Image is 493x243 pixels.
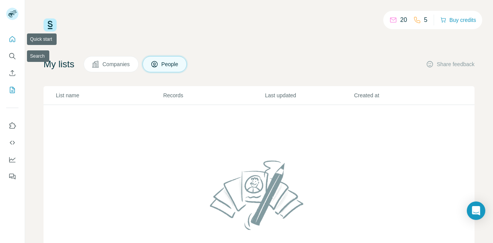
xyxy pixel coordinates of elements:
p: List name [56,92,163,99]
h4: My lists [44,58,74,70]
p: Records [163,92,264,99]
span: People [161,60,179,68]
img: No lists found [207,154,312,236]
button: My lists [6,83,18,97]
p: 20 [400,15,407,25]
button: Use Surfe on LinkedIn [6,119,18,133]
button: Quick start [6,32,18,46]
button: Buy credits [440,15,476,25]
div: Open Intercom Messenger [467,201,485,220]
span: Companies [102,60,131,68]
button: Dashboard [6,153,18,166]
p: Created at [354,92,442,99]
button: Share feedback [426,60,475,68]
button: Search [6,49,18,63]
button: Use Surfe API [6,136,18,150]
button: Feedback [6,170,18,183]
img: Surfe Logo [44,18,57,32]
button: Enrich CSV [6,66,18,80]
p: Last updated [265,92,353,99]
p: 5 [424,15,428,25]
